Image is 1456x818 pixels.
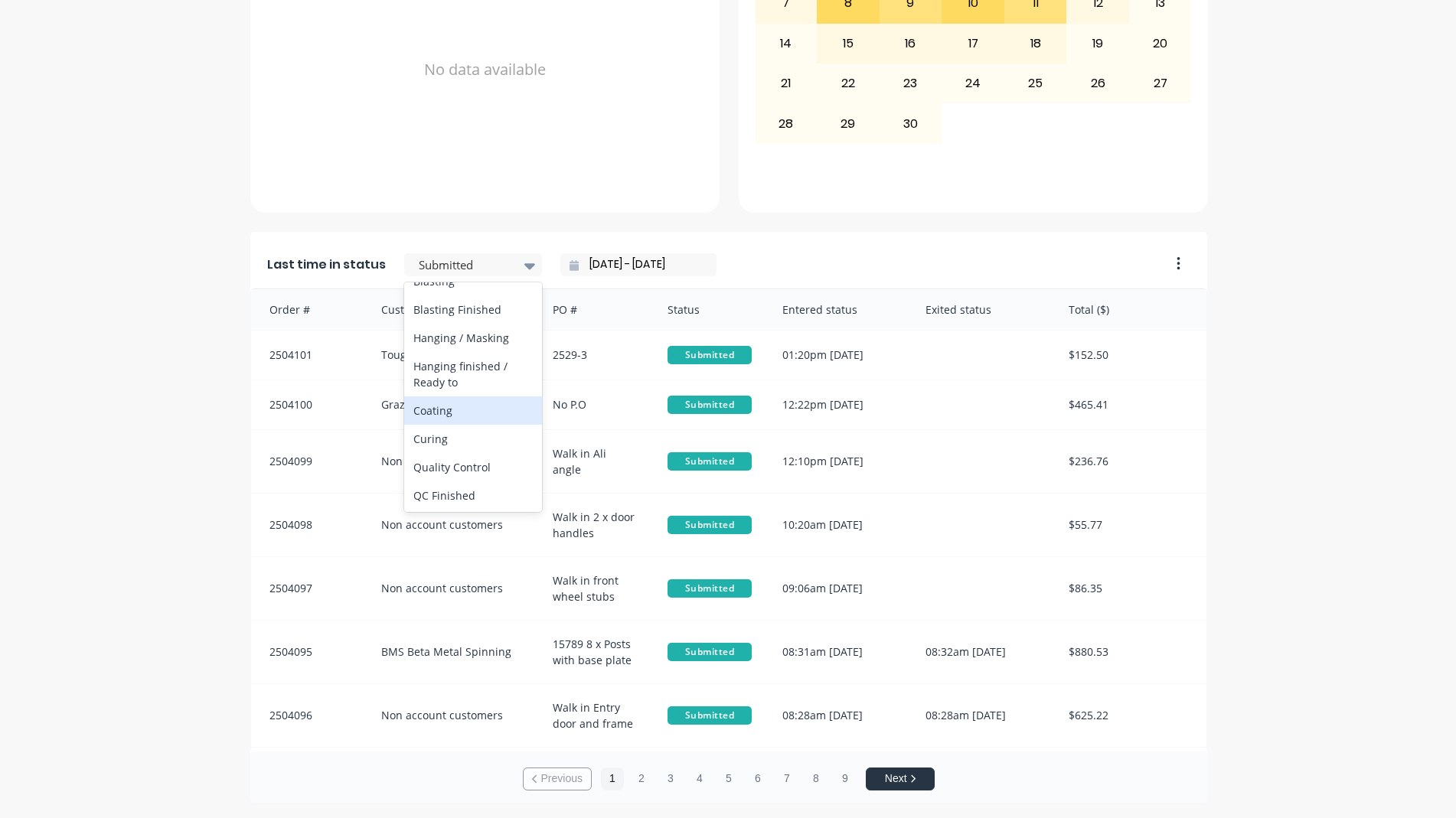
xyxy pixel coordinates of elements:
div: Walk in Ali angle [537,430,652,493]
button: 5 [717,767,740,790]
button: 6 [746,767,769,790]
div: PO # [537,289,652,330]
div: 2504101 [251,331,366,380]
button: Previous [523,767,592,790]
div: 17 [942,24,1004,63]
div: 26 [1067,64,1128,103]
button: 1 [601,767,624,790]
span: Submitted [668,516,752,534]
div: $880.53 [1053,621,1206,683]
div: 08:28am [DATE] [910,684,1053,747]
div: Non account customers [366,684,538,747]
div: $27,580.20 [1053,748,1206,794]
span: Submitted [668,396,752,414]
div: $55.77 [1053,494,1206,556]
div: 19 [1067,24,1128,63]
div: BMS Beta Metal Spinning [366,621,538,683]
span: Submitted [668,346,752,364]
div: $236.76 [1053,430,1206,493]
div: 15 [818,24,879,63]
div: $86.35 [1053,557,1206,620]
div: 09:06am [DATE] [767,557,910,620]
div: 2504095 [251,621,366,683]
button: 2 [630,767,653,790]
span: Submitted [668,706,752,725]
button: 3 [659,767,682,790]
div: 30 [880,104,942,142]
div: 2504096 [251,684,366,747]
div: 2504098 [251,494,366,556]
div: 08:28am [DATE] [767,684,910,747]
div: Non account customers [366,430,538,493]
div: Recoat [404,510,542,538]
div: $625.22 [1053,684,1206,747]
div: 25 [1005,64,1066,103]
button: 7 [775,767,798,790]
span: Submitted [668,579,752,598]
button: 4 [688,767,711,790]
div: Quality Control [404,453,542,481]
div: Order # [251,289,366,330]
div: QC Finished [404,481,542,510]
span: Last time in status [267,256,386,274]
div: 18 [1005,24,1066,63]
div: Hanging finished / Ready to [404,352,542,396]
div: Tough Glass Worx [366,331,538,380]
div: 08:31am [DATE] [767,621,910,683]
div: 27 [1130,64,1191,103]
div: 24 [942,64,1004,103]
div: 22 [818,64,879,103]
div: Hanging / Masking [404,324,542,352]
div: Curing [404,425,542,453]
div: 2504100 [251,380,366,429]
input: Filter by date [579,253,710,276]
div: Non account customers [366,557,538,620]
div: Walk in front wheel stubs [537,557,652,620]
div: Status [652,289,767,330]
div: No P.O [537,380,652,429]
div: 29 [818,104,879,142]
div: Blasting Finished [404,295,542,324]
div: Customer [366,289,538,330]
div: 2504099 [251,430,366,493]
button: Next [866,767,935,790]
div: Entered status [767,289,910,330]
button: 9 [834,767,857,790]
div: Grazia &Co [366,380,538,429]
div: 12:10pm [DATE] [767,430,910,493]
span: Submitted [668,452,752,471]
div: 20 [1130,24,1191,63]
div: 10:20am [DATE] [767,494,910,556]
button: 8 [805,767,828,790]
div: 2504097 [251,557,366,620]
div: 14 [756,24,817,63]
div: Non account customers [366,494,538,556]
div: 08:32am [DATE] [910,621,1053,683]
div: 01:20pm [DATE] [767,331,910,380]
div: 28 [756,104,817,142]
div: $465.41 [1053,380,1206,429]
div: Coating [404,396,542,425]
div: 15789 8 x Posts with base plate [537,621,652,683]
div: Total ($) [1053,289,1206,330]
div: Walk in Entry door and frame [537,684,652,747]
div: 2529-3 [537,331,652,380]
div: $152.50 [1053,331,1206,380]
div: 21 [756,64,817,103]
div: 23 [880,64,942,103]
div: Walk in 2 x door handles [537,494,652,556]
div: 12:22pm [DATE] [767,380,910,429]
div: Exited status [910,289,1053,330]
span: Submitted [668,643,752,661]
div: 16 [880,24,942,63]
